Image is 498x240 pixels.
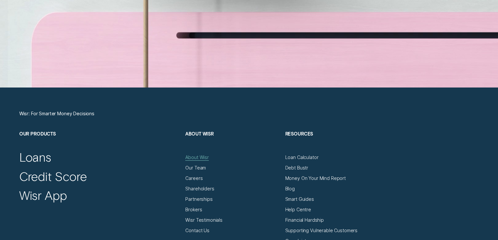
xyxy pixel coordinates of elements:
a: Loan Calculator [285,154,319,160]
a: Financial Hardship [285,217,324,223]
a: Wisr App [19,188,67,203]
a: Our Team [185,165,206,171]
a: Wisr Testimonials [185,217,223,223]
a: Debt Bustr [285,165,308,171]
a: Wisr: For Smarter Money Decisions [19,111,94,117]
a: Help Centre [285,207,311,213]
a: Contact Us [185,228,209,233]
h2: Resources [285,131,379,154]
a: Shareholders [185,186,214,192]
a: Partnerships [185,196,212,202]
a: Brokers [185,207,202,213]
a: Credit Score [19,169,87,184]
a: Careers [185,175,203,181]
a: Loans [19,150,52,165]
a: Smart Guides [285,196,314,202]
a: Supporting Vulnerable Customers [285,228,358,233]
a: Blog [285,186,295,192]
h2: Our Products [19,131,180,154]
a: Money On Your Mind Report [285,175,346,181]
h2: About Wisr [185,131,279,154]
a: About Wisr [185,154,209,160]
